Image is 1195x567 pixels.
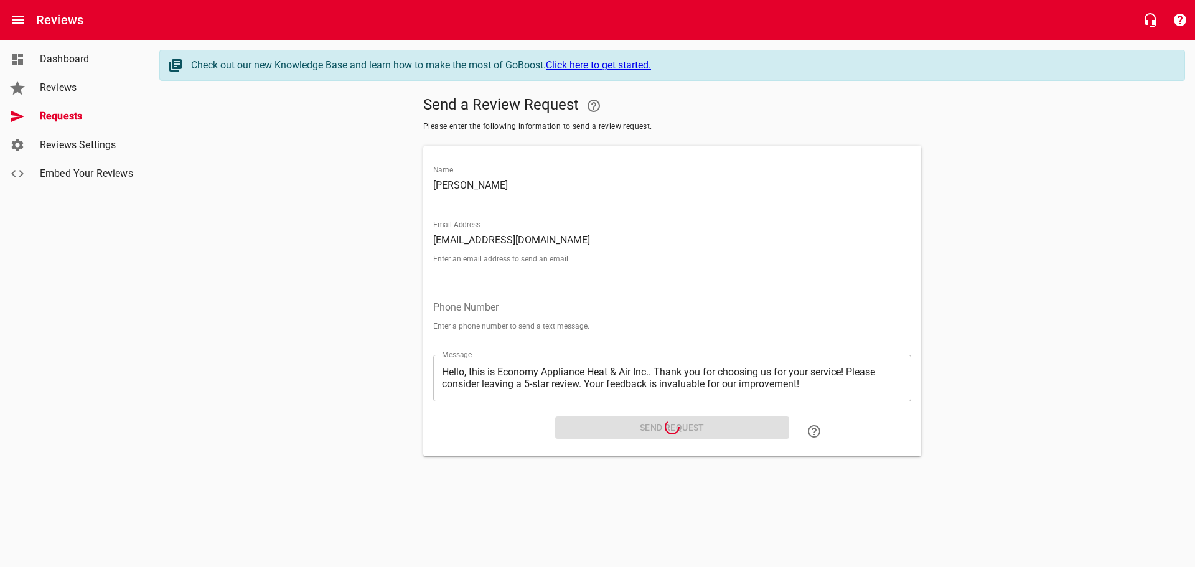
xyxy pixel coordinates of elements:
p: Enter a phone number to send a text message. [433,322,911,330]
h6: Reviews [36,10,83,30]
label: Name [433,166,453,174]
span: Reviews Settings [40,138,134,152]
p: Enter an email address to send an email. [433,255,911,263]
h5: Send a Review Request [423,91,921,121]
button: Open drawer [3,5,33,35]
textarea: Hello, this is Economy Appliance Heat & Air Inc.. Thank you for choosing us for your service! Ple... [442,366,902,390]
span: Dashboard [40,52,134,67]
button: Support Portal [1165,5,1195,35]
span: Requests [40,109,134,124]
a: Learn how to "Send a Review Request" [799,416,829,446]
a: Click here to get started. [546,59,651,71]
button: Live Chat [1135,5,1165,35]
a: Your Google or Facebook account must be connected to "Send a Review Request" [579,91,609,121]
label: Email Address [433,221,480,228]
div: Check out our new Knowledge Base and learn how to make the most of GoBoost. [191,58,1172,73]
span: Please enter the following information to send a review request. [423,121,921,133]
span: Embed Your Reviews [40,166,134,181]
span: Reviews [40,80,134,95]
